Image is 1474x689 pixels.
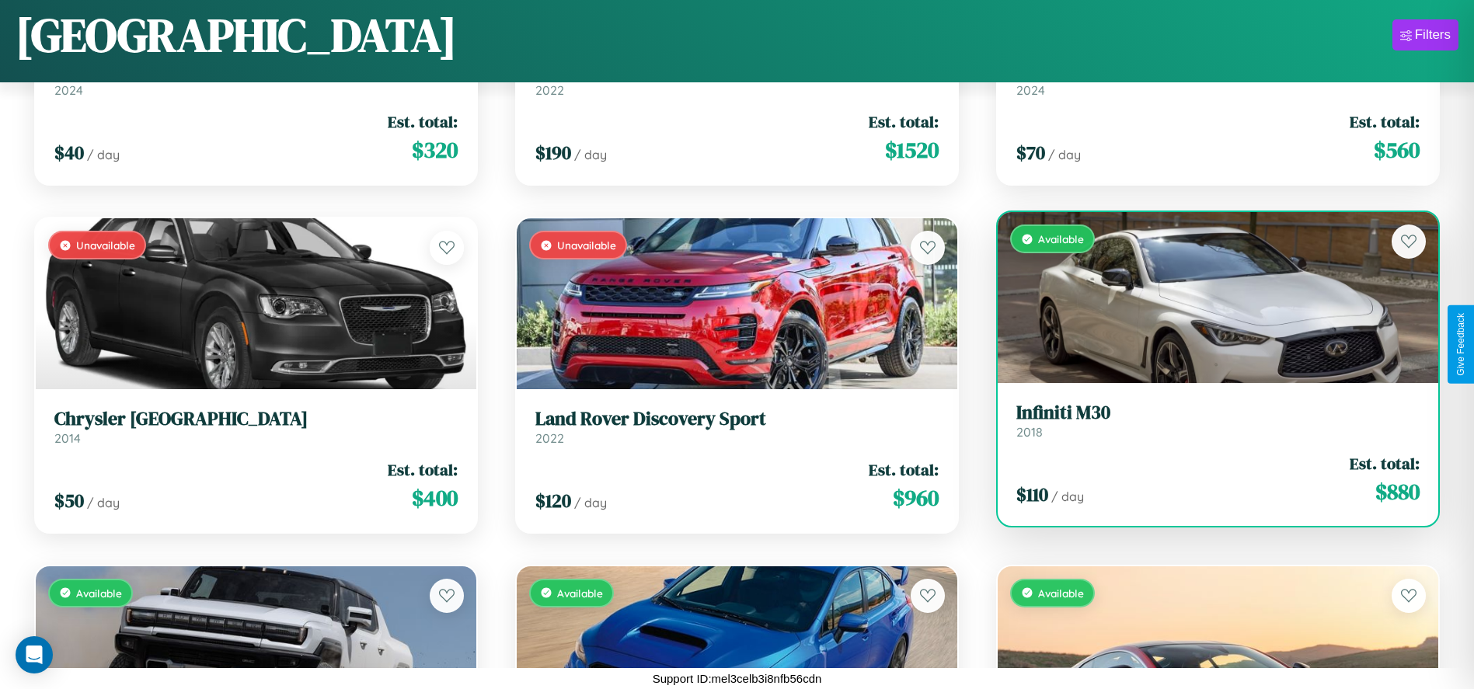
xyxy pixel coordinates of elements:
[535,408,939,430] h3: Land Rover Discovery Sport
[574,495,607,510] span: / day
[87,495,120,510] span: / day
[76,586,122,600] span: Available
[557,586,603,600] span: Available
[76,238,135,252] span: Unavailable
[1350,452,1420,475] span: Est. total:
[54,82,83,98] span: 2024
[885,134,939,165] span: $ 1520
[1038,586,1084,600] span: Available
[388,458,458,481] span: Est. total:
[1455,313,1466,376] div: Give Feedback
[869,458,939,481] span: Est. total:
[1350,110,1420,133] span: Est. total:
[1048,147,1081,162] span: / day
[535,488,571,513] span: $ 120
[16,636,53,673] div: Open Intercom Messenger
[388,110,458,133] span: Est. total:
[1375,476,1420,507] span: $ 880
[869,110,939,133] span: Est. total:
[535,408,939,446] a: Land Rover Discovery Sport2022
[87,147,120,162] span: / day
[535,82,564,98] span: 2022
[1016,402,1420,424] h3: Infiniti M30
[54,140,84,165] span: $ 40
[653,668,822,689] p: Support ID: mel3celb3i8nfb56cdn
[893,482,939,513] span: $ 960
[1016,82,1045,98] span: 2024
[535,430,564,446] span: 2022
[1415,27,1451,43] div: Filters
[16,3,457,67] h1: [GEOGRAPHIC_DATA]
[1051,489,1084,504] span: / day
[574,147,607,162] span: / day
[557,238,616,252] span: Unavailable
[54,408,458,446] a: Chrysler [GEOGRAPHIC_DATA]2014
[1374,134,1420,165] span: $ 560
[54,488,84,513] span: $ 50
[54,408,458,430] h3: Chrysler [GEOGRAPHIC_DATA]
[412,482,458,513] span: $ 400
[1016,140,1045,165] span: $ 70
[1392,19,1458,50] button: Filters
[412,134,458,165] span: $ 320
[535,140,571,165] span: $ 190
[54,430,81,446] span: 2014
[1016,402,1420,440] a: Infiniti M302018
[1016,424,1043,440] span: 2018
[1038,232,1084,245] span: Available
[1016,482,1048,507] span: $ 110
